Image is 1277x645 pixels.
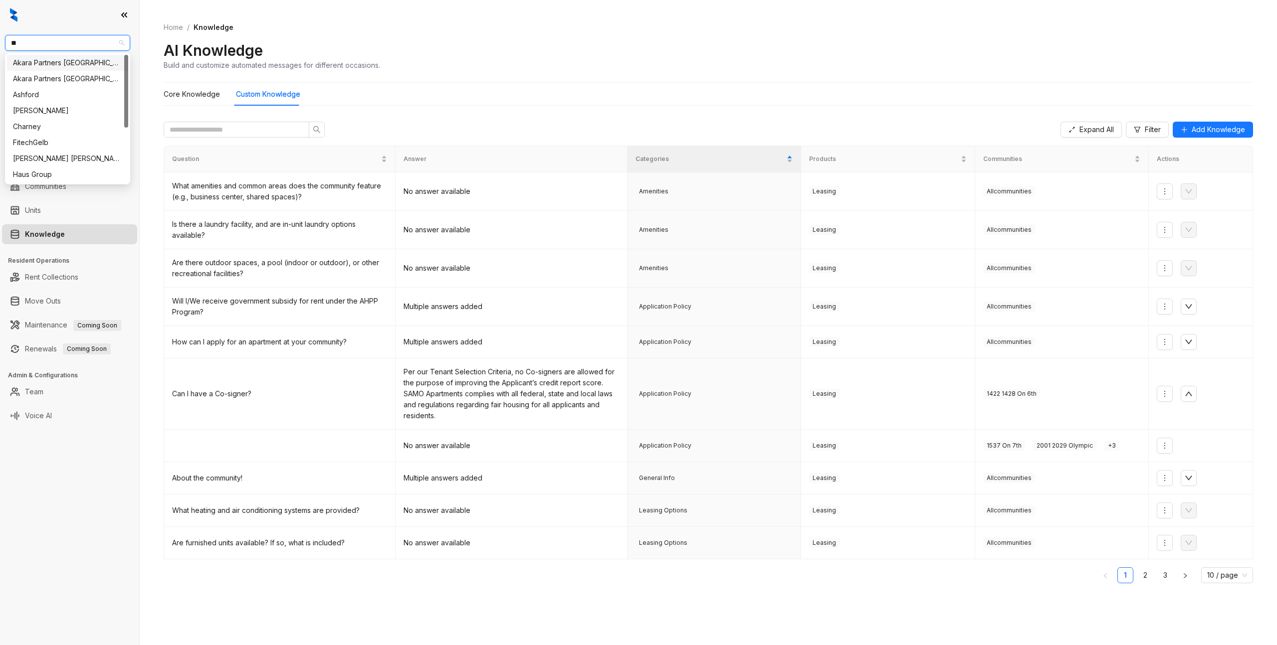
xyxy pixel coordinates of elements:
[396,430,627,462] td: No answer available
[172,473,387,484] div: About the community!
[1161,226,1169,234] span: more
[162,22,185,33] a: Home
[809,337,840,347] span: Leasing
[809,389,840,399] span: Leasing
[7,151,128,166] div: Gates Hudson
[809,155,958,164] span: Products
[2,176,137,196] li: Communities
[7,55,128,71] div: Akara Partners Nashville
[1161,390,1169,398] span: more
[63,343,111,354] span: Coming Soon
[983,302,1035,312] span: All communities
[1102,573,1108,579] span: left
[1126,122,1169,138] button: Filter
[1161,264,1169,272] span: more
[1161,338,1169,346] span: more
[1104,441,1119,451] span: + 3
[13,89,122,100] div: Ashford
[1182,573,1188,579] span: right
[983,538,1035,548] span: All communities
[1157,567,1173,583] li: 3
[172,336,387,347] div: How can I apply for an apartment at your community?
[25,176,66,196] a: Communities
[194,23,233,31] span: Knowledge
[396,494,627,527] td: No answer available
[2,291,137,311] li: Move Outs
[1161,506,1169,514] span: more
[983,473,1035,483] span: All communities
[7,119,128,135] div: Charney
[809,538,840,548] span: Leasing
[13,57,122,68] div: Akara Partners [GEOGRAPHIC_DATA]
[25,382,43,402] a: Team
[2,339,137,359] li: Renewals
[809,263,840,273] span: Leasing
[396,326,627,358] td: Multiple answers added
[187,22,190,33] li: /
[983,441,1025,451] span: 1537 On 7th
[1207,568,1247,583] span: 10 / page
[1137,567,1153,583] li: 2
[2,134,137,154] li: Collections
[7,135,128,151] div: FitechGelb
[1033,441,1096,451] span: 2001 2029 Olympic
[636,538,691,548] span: Leasing Options
[13,121,122,132] div: Charney
[172,180,387,202] div: What amenities and common areas does the community feature (e.g., business center, shared spaces)?
[636,337,695,347] span: Application Policy
[172,155,379,164] span: Question
[809,441,840,451] span: Leasing
[983,186,1035,196] span: All communities
[636,155,785,164] span: Categories
[1134,126,1141,133] span: filter
[164,41,263,60] h2: AI Knowledge
[809,225,840,235] span: Leasing
[809,505,840,515] span: Leasing
[396,146,627,172] th: Answer
[25,339,111,359] a: RenewalsComing Soon
[396,249,627,288] td: No answer available
[313,126,321,134] span: search
[2,224,137,244] li: Knowledge
[983,263,1035,273] span: All communities
[983,389,1040,399] span: 1422 1428 On 6th
[636,473,678,483] span: General Info
[1185,390,1193,398] span: up
[10,8,17,22] img: logo
[13,137,122,148] div: FitechGelb
[636,225,672,235] span: Amenities
[1117,567,1133,583] li: 1
[164,146,396,172] th: Question
[1145,124,1161,135] span: Filter
[983,337,1035,347] span: All communities
[396,527,627,559] td: No answer available
[25,406,52,426] a: Voice AI
[396,211,627,249] td: No answer available
[1149,146,1253,172] th: Actions
[13,105,122,116] div: [PERSON_NAME]
[25,267,78,287] a: Rent Collections
[172,537,387,548] div: Are furnished units available? If so, what is included?
[1177,567,1193,583] button: right
[636,505,691,515] span: Leasing Options
[172,219,387,241] div: Is there a laundry facility, and are in-unit laundry options available?
[983,225,1035,235] span: All communities
[1161,474,1169,482] span: more
[1118,568,1133,583] a: 1
[1097,567,1113,583] li: Previous Page
[636,263,672,273] span: Amenities
[1192,124,1245,135] span: Add Knowledge
[636,389,695,399] span: Application Policy
[2,200,137,220] li: Units
[975,146,1149,172] th: Communities
[25,291,61,311] a: Move Outs
[2,406,137,426] li: Voice AI
[1161,187,1169,195] span: more
[396,358,627,430] td: Per our Tenant Selection Criteria, no Co-signers are allowed for the purpose of improving the App...
[1201,567,1253,583] div: Page Size
[172,257,387,279] div: Are there outdoor spaces, a pool (indoor or outdoor), or other recreational facilities?
[7,166,128,182] div: Haus Group
[172,505,387,516] div: What heating and air conditioning systems are provided?
[636,441,695,451] span: Application Policy
[1079,124,1114,135] span: Expand All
